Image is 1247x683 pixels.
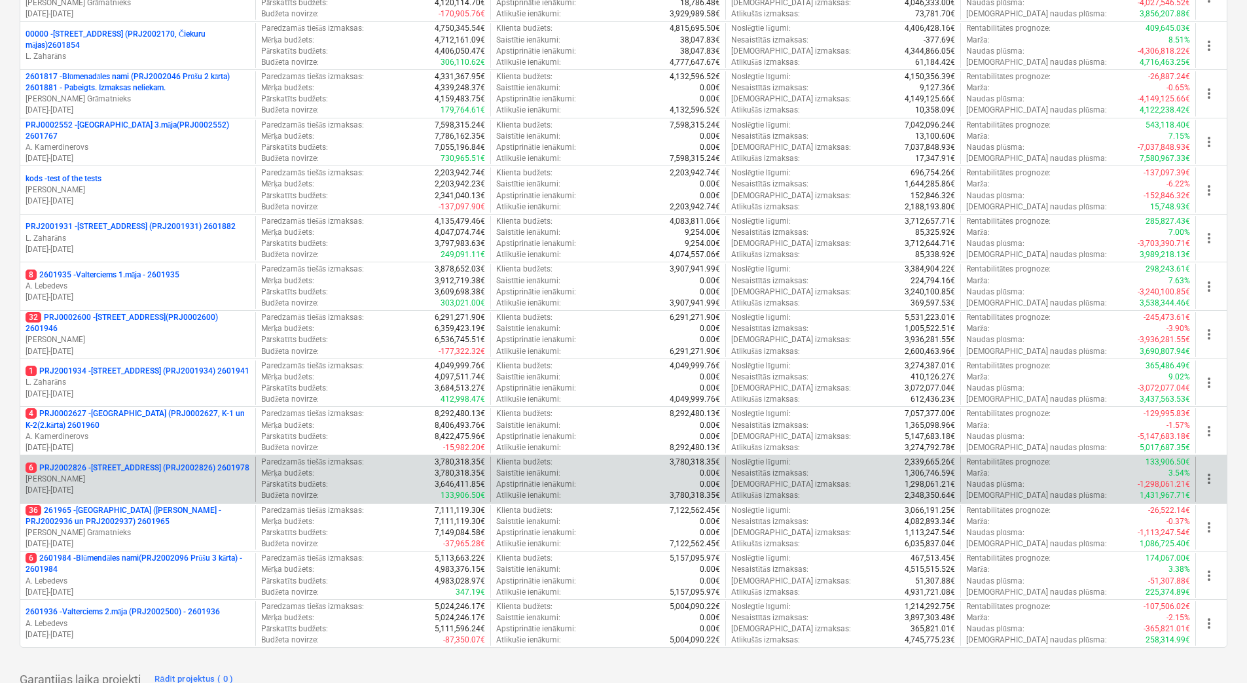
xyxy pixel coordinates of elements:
[26,553,37,563] span: 6
[261,275,314,287] p: Mērķa budžets :
[966,298,1107,309] p: [DEMOGRAPHIC_DATA] naudas plūsma :
[905,142,955,153] p: 7,037,848.93€
[905,216,955,227] p: 3,712,657.71€
[731,179,808,190] p: Nesaistītās izmaksas :
[26,71,250,116] div: 2601817 -Blūmenadāles nami (PRJ2002046 Prūšu 2 kārta) 2601881 - Pabeigts. Izmaksas neliekam.[PERS...
[26,408,37,419] span: 4
[911,167,955,179] p: 696,754.26€
[26,538,250,550] p: [DATE] - [DATE]
[966,287,1024,298] p: Naudas plūsma :
[26,442,250,453] p: [DATE] - [DATE]
[1201,568,1217,584] span: more_vert
[1144,312,1190,323] p: -245,473.61€
[966,153,1107,164] p: [DEMOGRAPHIC_DATA] naudas plūsma :
[26,463,249,474] p: PRJ2002826 - [STREET_ADDRESS] (PRJ2002826) 2601978
[26,474,250,485] p: [PERSON_NAME]
[700,190,720,201] p: 0.00€
[924,35,955,46] p: -377.69€
[1140,298,1190,309] p: 3,538,344.46€
[1146,216,1190,227] p: 285,827.43€
[1201,38,1217,54] span: more_vert
[439,9,485,20] p: -170,905.76€
[731,120,791,131] p: Noslēgtie līgumi :
[26,120,250,165] div: PRJ0002552 -[GEOGRAPHIC_DATA] 3.māja(PRJ0002552) 2601767A. Kamerdinerovs[DATE]-[DATE]
[496,190,576,201] p: Apstiprinātie ienākumi :
[435,23,485,34] p: 4,750,345.54€
[496,46,576,57] p: Apstiprinātie ienākumi :
[731,298,800,309] p: Atlikušās izmaksas :
[731,35,808,46] p: Nesaistītās izmaksas :
[966,264,1051,275] p: Rentabilitātes prognoze :
[911,190,955,201] p: 152,846.32€
[261,323,314,334] p: Mērķa budžets :
[261,142,328,153] p: Pārskatīts budžets :
[496,120,552,131] p: Klienta budžets :
[26,270,179,281] p: 2601935 - Valterciems 1.māja - 2601935
[26,618,250,629] p: A. Lebedevs
[966,167,1051,179] p: Rentabilitātes prognoze :
[905,71,955,82] p: 4,150,356.39€
[670,249,720,260] p: 4,074,557.06€
[261,264,364,275] p: Paredzamās tiešās izmaksas :
[966,57,1107,68] p: [DEMOGRAPHIC_DATA] naudas plūsma :
[26,184,250,196] p: [PERSON_NAME]
[905,201,955,213] p: 2,188,193.80€
[670,201,720,213] p: 2,203,942.74€
[966,227,990,238] p: Marža :
[1140,57,1190,68] p: 4,716,463.25€
[966,71,1051,82] p: Rentabilitātes prognoze :
[966,275,990,287] p: Marža :
[905,179,955,190] p: 1,644,285.86€
[261,238,328,249] p: Pārskatīts budžets :
[700,323,720,334] p: 0.00€
[1201,471,1217,487] span: more_vert
[26,9,250,20] p: [DATE] - [DATE]
[731,238,851,249] p: [DEMOGRAPHIC_DATA] izmaksas :
[670,71,720,82] p: 4,132,596.52€
[496,57,561,68] p: Atlikušie ienākumi :
[731,94,851,105] p: [DEMOGRAPHIC_DATA] izmaksas :
[26,408,250,430] p: PRJ0002627 - [GEOGRAPHIC_DATA] (PRJ0002627, K-1 un K-2(2.kārta) 2601960
[966,216,1051,227] p: Rentabilitātes prognoze :
[731,9,800,20] p: Atlikušās izmaksas :
[731,71,791,82] p: Noslēgtie līgumi :
[915,131,955,142] p: 13,100.60€
[261,46,328,57] p: Pārskatīts budžets :
[26,505,41,516] span: 36
[435,120,485,131] p: 7,598,315.24€
[496,71,552,82] p: Klienta budžets :
[261,131,314,142] p: Mērķa budžets :
[1201,230,1217,246] span: more_vert
[26,51,250,62] p: L. Zaharāns
[261,312,364,323] p: Paredzamās tiešās izmaksas :
[26,553,250,575] p: 2601984 - Blūmendāles nami(PRJ2002096 Prūšu 3 kārta) - 2601984
[496,201,561,213] p: Atlikušie ienākumi :
[670,167,720,179] p: 2,203,942.74€
[441,57,485,68] p: 306,110.62€
[496,105,561,116] p: Atlikušie ienākumi :
[911,275,955,287] p: 224,794.16€
[496,264,552,275] p: Klienta budžets :
[700,275,720,287] p: 0.00€
[261,9,319,20] p: Budžeta novirze :
[261,153,319,164] p: Budžeta novirze :
[915,227,955,238] p: 85,325.92€
[731,216,791,227] p: Noslēgtie līgumi :
[435,46,485,57] p: 4,406,050.47€
[261,71,364,82] p: Paredzamās tiešās izmaksas :
[905,312,955,323] p: 5,531,223.01€
[670,23,720,34] p: 4,815,695.50€
[915,105,955,116] p: 10,358.09€
[1166,179,1190,190] p: -6.22%
[966,249,1107,260] p: [DEMOGRAPHIC_DATA] naudas plūsma :
[26,606,220,618] p: 2601936 - Valterciems 2.māja (PRJ2002500) - 2601936
[920,82,955,94] p: 9,127.36€
[966,131,990,142] p: Marža :
[966,179,990,190] p: Marža :
[1168,131,1190,142] p: 7.15%
[1146,23,1190,34] p: 409,645.03€
[915,153,955,164] p: 17,347.91€
[496,238,576,249] p: Apstiprinātie ienākumi :
[496,23,552,34] p: Klienta budžets :
[261,167,364,179] p: Paredzamās tiešās izmaksas :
